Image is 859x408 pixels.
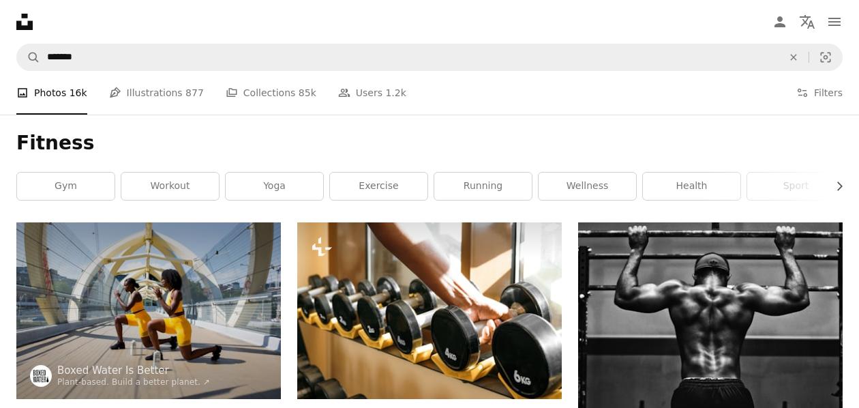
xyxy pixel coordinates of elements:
button: Language [794,8,821,35]
a: Home — Unsplash [16,14,33,30]
a: exercise [330,173,427,200]
form: Find visuals sitewide [16,44,843,71]
a: running [434,173,532,200]
span: 877 [185,85,204,100]
a: Illustrations 877 [109,71,204,115]
a: Plant-based. Build a better planet. ↗ [57,377,210,387]
button: scroll list to the right [827,173,843,200]
a: a person holding a bottle [297,304,562,317]
a: Log in / Sign up [766,8,794,35]
img: a person holding a bottle [297,222,562,399]
img: Go to Boxed Water Is Better's profile [30,365,52,387]
button: Filters [796,71,843,115]
img: woman in yellow shorts sitting on yellow chair [16,222,281,399]
span: 1.2k [385,85,406,100]
span: 85k [299,85,316,100]
a: Collections 85k [226,71,316,115]
button: Menu [821,8,848,35]
a: Boxed Water Is Better [57,364,210,377]
a: Users 1.2k [338,71,406,115]
button: Visual search [809,44,842,70]
a: woman in yellow shorts sitting on yellow chair [16,304,281,317]
a: sport [747,173,845,200]
a: workout [121,173,219,200]
a: yoga [226,173,323,200]
a: health [643,173,740,200]
a: wellness [539,173,636,200]
button: Search Unsplash [17,44,40,70]
button: Clear [779,44,809,70]
h1: Fitness [16,131,843,156]
a: gym [17,173,115,200]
